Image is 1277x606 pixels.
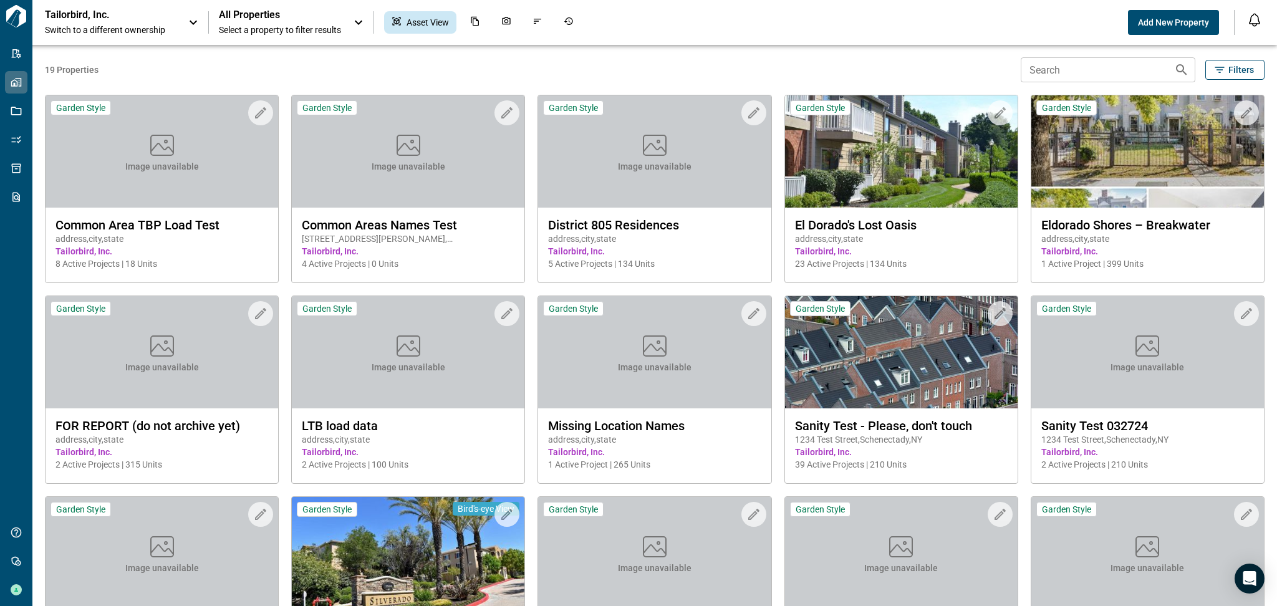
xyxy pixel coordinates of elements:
div: Job History [556,11,581,34]
span: Select a property to filter results [219,24,341,36]
span: Garden Style [302,102,352,113]
span: Garden Style [1042,504,1091,515]
span: 1234 Test Street , Schenectady , NY [1041,433,1254,446]
span: address , city , state [548,233,761,245]
div: Documents [463,11,488,34]
p: Tailorbird, Inc. [45,9,157,21]
span: Garden Style [56,504,105,515]
span: Sanity Test 032724 [1041,418,1254,433]
span: address , city , state [795,233,1008,245]
span: All Properties [219,9,341,21]
span: 1 Active Project | 399 Units [1041,257,1254,270]
span: Tailorbird, Inc. [548,446,761,458]
button: Open notification feed [1245,10,1265,30]
img: property-asset [1031,95,1264,208]
span: 19 Properties [45,64,1016,76]
span: Tailorbird, Inc. [302,446,514,458]
span: Image unavailable [618,160,692,173]
span: Image unavailable [372,361,445,373]
span: Garden Style [1042,303,1091,314]
div: Photos [494,11,519,34]
span: Common Areas Names Test [302,218,514,233]
span: Add New Property [1138,16,1209,29]
span: Tailorbird, Inc. [795,446,1008,458]
span: Tailorbird, Inc. [1041,446,1254,458]
div: Open Intercom Messenger [1235,564,1265,594]
span: Tailorbird, Inc. [55,245,268,257]
span: 2 Active Projects | 315 Units [55,458,268,471]
span: Image unavailable [618,361,692,373]
span: Garden Style [549,303,598,314]
span: 1 Active Project | 265 Units [548,458,761,471]
span: Asset View [407,16,449,29]
span: address , city , state [55,233,268,245]
span: Missing Location Names [548,418,761,433]
span: Common Area TBP Load Test [55,218,268,233]
span: Tailorbird, Inc. [795,245,1008,257]
span: 39 Active Projects | 210 Units [795,458,1008,471]
span: Garden Style [302,504,352,515]
span: Garden Style [302,303,352,314]
span: 2 Active Projects | 100 Units [302,458,514,471]
span: address , city , state [55,433,268,446]
span: District 805 Residences [548,218,761,233]
span: 8 Active Projects | 18 Units [55,257,268,270]
button: Filters [1205,60,1265,80]
span: 4 Active Projects | 0 Units [302,257,514,270]
span: Image unavailable [1111,562,1184,574]
span: FOR REPORT (do not archive yet) [55,418,268,433]
img: property-asset [785,95,1018,208]
span: Image unavailable [1111,361,1184,373]
span: Garden Style [56,303,105,314]
span: address , city , state [548,433,761,446]
span: Bird's-eye View [458,503,514,514]
span: 5 Active Projects | 134 Units [548,257,761,270]
span: 2 Active Projects | 210 Units [1041,458,1254,471]
span: [STREET_ADDRESS][PERSON_NAME] , [GEOGRAPHIC_DATA] , NJ [302,233,514,245]
span: Image unavailable [125,361,199,373]
span: Switch to a different ownership [45,24,176,36]
span: LTB load data [302,418,514,433]
span: Image unavailable [372,160,445,173]
span: Image unavailable [618,562,692,574]
button: Add New Property [1128,10,1219,35]
span: Eldorado Shores – Breakwater [1041,218,1254,233]
span: address , city , state [302,433,514,446]
span: Garden Style [549,102,598,113]
span: Garden Style [796,102,845,113]
span: Tailorbird, Inc. [302,245,514,257]
span: Tailorbird, Inc. [548,245,761,257]
span: Image unavailable [864,562,938,574]
span: Garden Style [796,504,845,515]
div: Issues & Info [525,11,550,34]
span: Garden Style [1042,102,1091,113]
span: Image unavailable [125,562,199,574]
span: Image unavailable [125,160,199,173]
span: Garden Style [56,102,105,113]
span: Tailorbird, Inc. [55,446,268,458]
span: El Dorado's Lost Oasis [795,218,1008,233]
span: Garden Style [549,504,598,515]
span: address , city , state [1041,233,1254,245]
span: 1234 Test Street , Schenectady , NY [795,433,1008,446]
span: Tailorbird, Inc. [1041,245,1254,257]
span: Sanity Test - Please, don't touch [795,418,1008,433]
img: property-asset [785,296,1018,408]
button: Search properties [1169,57,1194,82]
div: Asset View [384,11,456,34]
span: 23 Active Projects | 134 Units [795,257,1008,270]
span: Filters [1228,64,1254,76]
span: Garden Style [796,303,845,314]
